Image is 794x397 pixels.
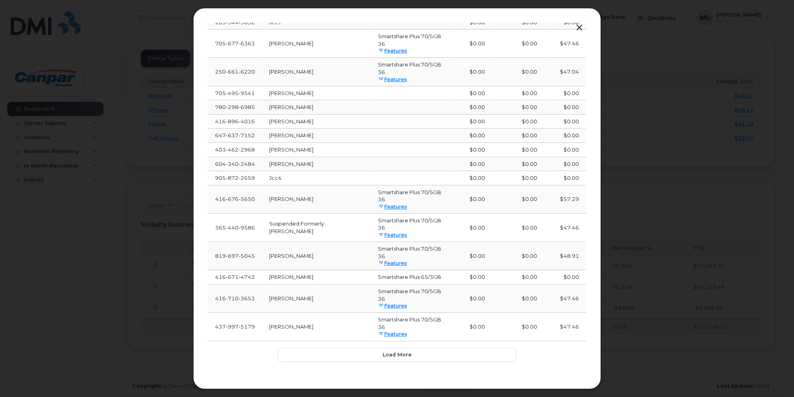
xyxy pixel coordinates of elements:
[452,270,492,284] td: $0.00
[378,303,407,309] a: Features
[378,245,445,260] div: Smartshare Plus 70/5GB 36
[452,242,492,270] td: $0.00
[215,274,255,280] span: 416
[492,313,544,341] td: $0.00
[239,323,255,330] span: 5179
[452,214,492,242] td: $0.00
[492,284,544,313] td: $0.00
[226,274,239,280] span: 671
[544,214,586,242] td: $47.46
[239,253,255,259] span: 5045
[239,274,255,280] span: 4742
[239,295,255,302] span: 3653
[492,270,544,284] td: $0.00
[226,323,239,330] span: 997
[452,313,492,341] td: $0.00
[544,242,586,270] td: $48.91
[215,295,255,302] span: 416
[544,270,586,284] td: $0.00
[544,313,586,341] td: $47.46
[492,242,544,270] td: $0.00
[262,242,371,270] td: [PERSON_NAME]
[378,331,407,337] a: Features
[544,284,586,313] td: $47.46
[262,270,371,284] td: [PERSON_NAME]
[492,214,544,242] td: $0.00
[226,295,239,302] span: 710
[378,316,445,331] div: Smartshare Plus 70/5GB 36
[452,284,492,313] td: $0.00
[215,323,255,330] span: 437
[378,260,407,266] a: Features
[262,284,371,313] td: [PERSON_NAME]
[262,214,371,242] td: Suspended Formerly [PERSON_NAME]
[378,288,445,302] div: Smartshare Plus 70/5GB 36
[378,273,445,281] div: Smartshare Plus 65/3GB
[262,313,371,341] td: [PERSON_NAME]
[226,253,239,259] span: 697
[215,253,255,259] span: 819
